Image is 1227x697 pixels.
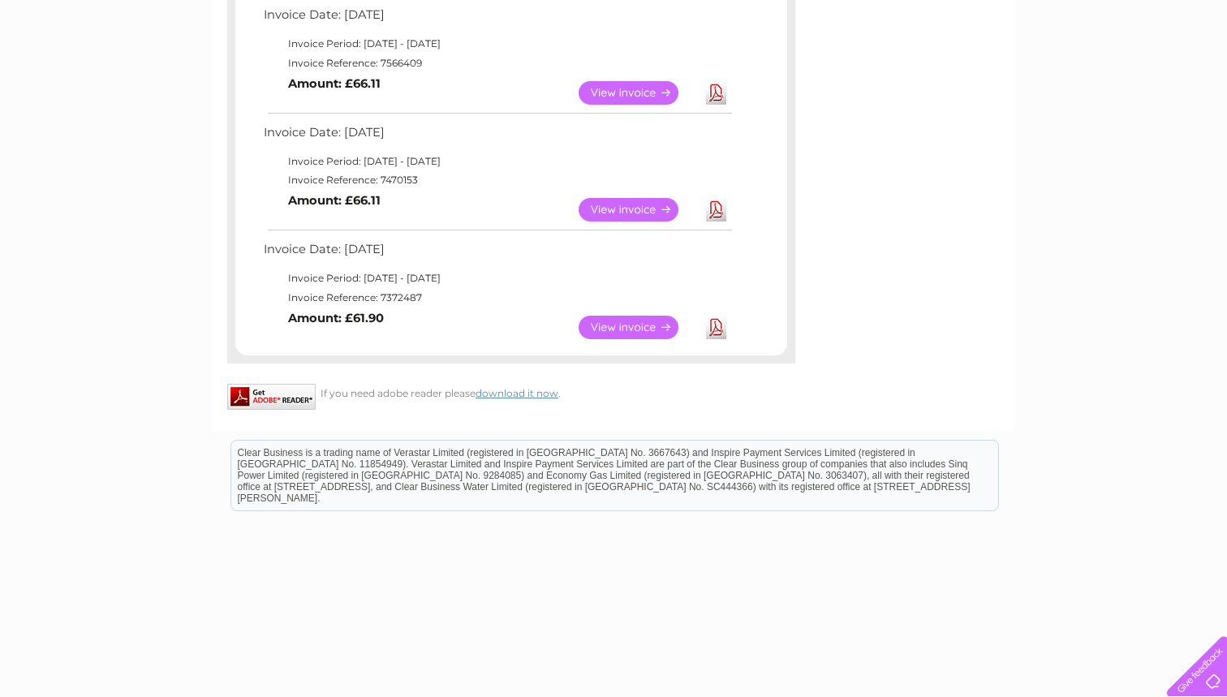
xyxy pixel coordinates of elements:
[1027,69,1076,81] a: Telecoms
[579,81,698,105] a: View
[982,69,1018,81] a: Energy
[706,198,726,222] a: Download
[706,81,726,105] a: Download
[227,384,795,399] div: If you need adobe reader please .
[1119,69,1159,81] a: Contact
[1086,69,1109,81] a: Blog
[260,239,734,269] td: Invoice Date: [DATE]
[260,54,734,73] td: Invoice Reference: 7566409
[260,170,734,190] td: Invoice Reference: 7470153
[921,8,1033,28] a: 0333 014 3131
[231,9,998,79] div: Clear Business is a trading name of Verastar Limited (registered in [GEOGRAPHIC_DATA] No. 3667643...
[476,387,558,399] a: download it now
[260,152,734,171] td: Invoice Period: [DATE] - [DATE]
[260,4,734,34] td: Invoice Date: [DATE]
[579,316,698,339] a: View
[288,76,381,91] b: Amount: £66.11
[260,34,734,54] td: Invoice Period: [DATE] - [DATE]
[260,288,734,308] td: Invoice Reference: 7372487
[43,42,126,92] img: logo.png
[288,193,381,208] b: Amount: £66.11
[1173,69,1212,81] a: Log out
[260,269,734,288] td: Invoice Period: [DATE] - [DATE]
[579,198,698,222] a: View
[941,69,972,81] a: Water
[706,316,726,339] a: Download
[260,122,734,152] td: Invoice Date: [DATE]
[288,311,384,325] b: Amount: £61.90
